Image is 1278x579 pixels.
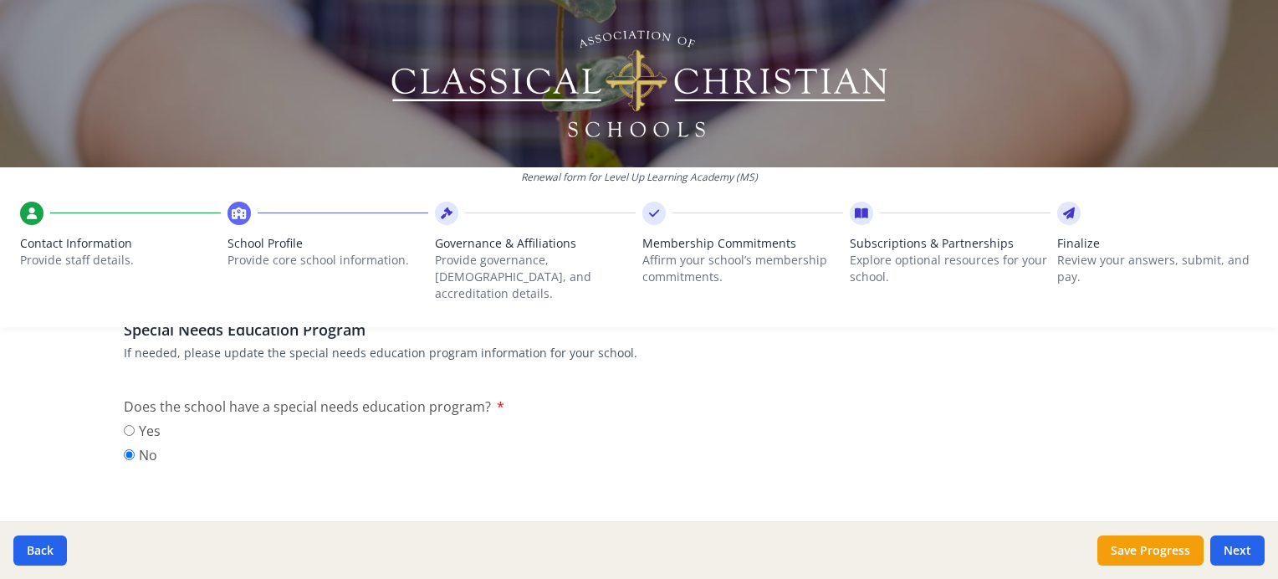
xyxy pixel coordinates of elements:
[389,25,890,142] img: Logo
[124,449,135,460] input: No
[435,252,636,302] p: Provide governance, [DEMOGRAPHIC_DATA], and accreditation details.
[1210,535,1265,566] button: Next
[124,345,1154,361] p: If needed, please update the special needs education program information for your school.
[1097,535,1204,566] button: Save Progress
[1057,252,1258,285] p: Review your answers, submit, and pay.
[20,252,221,269] p: Provide staff details.
[850,235,1051,252] span: Subscriptions & Partnerships
[124,445,161,465] label: No
[227,252,428,269] p: Provide core school information.
[227,235,428,252] span: School Profile
[642,252,843,285] p: Affirm your school’s membership commitments.
[124,425,135,436] input: Yes
[850,252,1051,285] p: Explore optional resources for your school.
[642,235,843,252] span: Membership Commitments
[124,397,491,416] span: Does the school have a special needs education program?
[1057,235,1258,252] span: Finalize
[435,235,636,252] span: Governance & Affiliations
[124,421,161,441] label: Yes
[13,535,67,566] button: Back
[20,235,221,252] span: Contact Information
